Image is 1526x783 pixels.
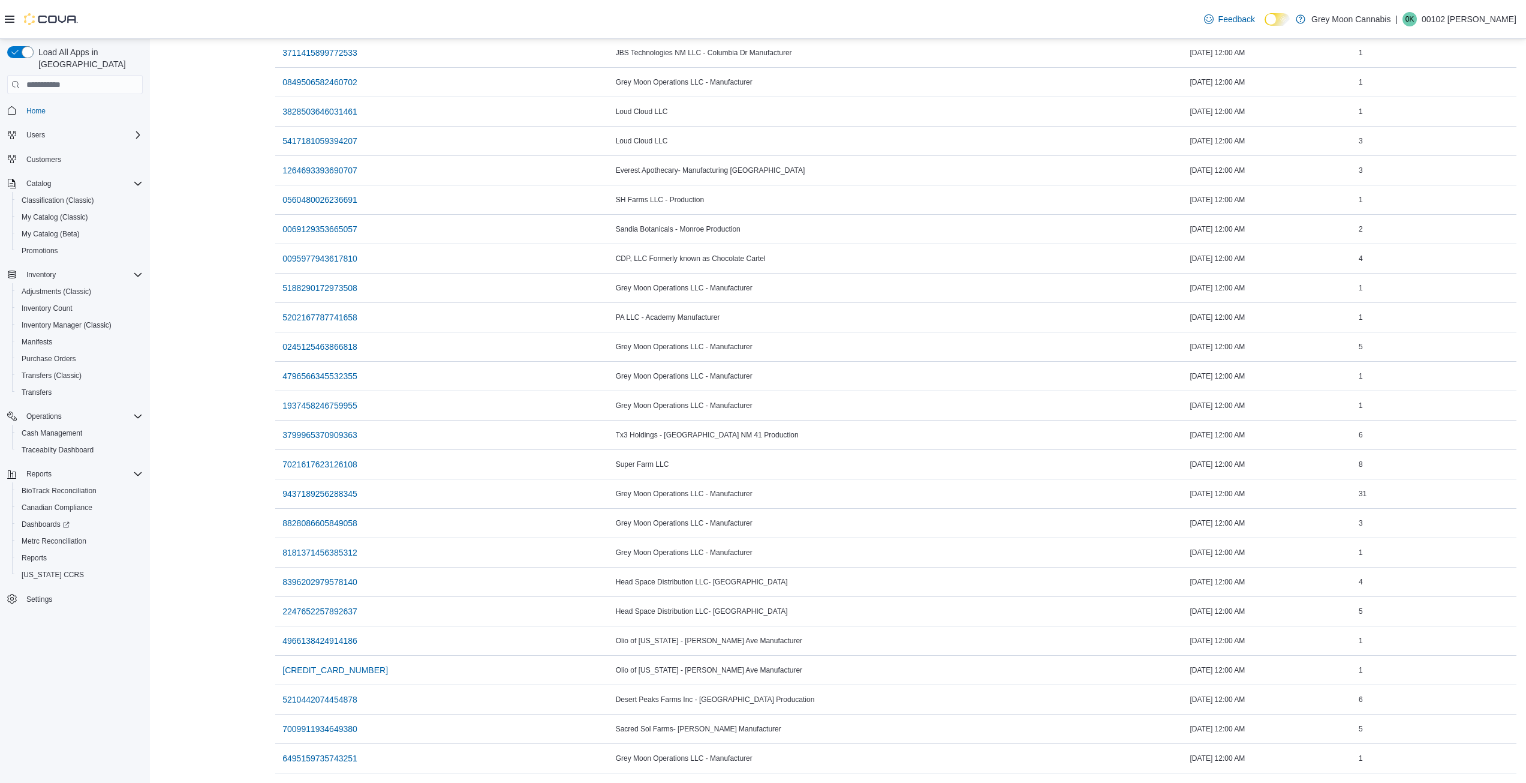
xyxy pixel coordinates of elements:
a: Promotions [17,244,63,258]
span: Traceabilty Dashboard [17,443,143,457]
span: Reports [17,551,143,565]
span: Canadian Compliance [17,500,143,515]
span: BioTrack Reconciliation [17,484,143,498]
div: [DATE] 12:00 AM [1187,222,1356,236]
span: Load All Apps in [GEOGRAPHIC_DATA] [34,46,143,70]
a: Settings [22,592,57,607]
button: Transfers [12,384,148,401]
button: 3711415899772533 [278,41,362,65]
span: 5 [1359,724,1363,734]
span: 5 [1359,342,1363,352]
span: Manifests [22,337,52,347]
span: Head Space Distribution LLC- [GEOGRAPHIC_DATA] [616,577,788,587]
span: 0069129353665057 [282,223,357,235]
span: Settings [26,595,52,604]
a: Transfers [17,385,56,400]
button: Users [22,128,50,142]
span: Cash Management [17,426,143,440]
span: My Catalog (Classic) [22,212,88,222]
span: Grey Moon Operations LLC - Manufacturer [616,548,753,557]
button: Reports [12,550,148,566]
span: Cash Management [22,428,82,438]
a: My Catalog (Classic) [17,210,93,224]
span: 1 [1359,48,1363,58]
button: Users [2,127,148,143]
span: 5202167787741658 [282,311,357,323]
button: 4966138424914186 [278,629,362,653]
span: Manifests [17,335,143,349]
span: Metrc Reconciliation [22,536,86,546]
button: Inventory Manager (Classic) [12,317,148,334]
span: 6 [1359,695,1363,704]
span: Adjustments (Classic) [22,287,91,296]
div: [DATE] 12:00 AM [1187,487,1356,501]
button: 8828086605849058 [278,511,362,535]
span: 7009911934649380 [282,723,357,735]
span: 4 [1359,254,1363,263]
a: Home [22,104,50,118]
button: Customers [2,151,148,168]
button: My Catalog (Classic) [12,209,148,226]
button: Catalog [2,175,148,192]
span: 8828086605849058 [282,517,357,529]
a: Metrc Reconciliation [17,534,91,548]
span: Classification (Classic) [17,193,143,208]
div: [DATE] 12:00 AM [1187,75,1356,89]
button: 2247652257892637 [278,599,362,623]
span: Transfers [22,388,52,397]
div: 00102 Kristian Serna [1402,12,1417,26]
span: Grey Moon Operations LLC - Manufacturer [616,401,753,410]
div: [DATE] 12:00 AM [1187,134,1356,148]
div: [DATE] 12:00 AM [1187,369,1356,383]
button: 9437189256288345 [278,482,362,506]
span: 5188290172973508 [282,282,357,294]
span: Grey Moon Operations LLC - Manufacturer [616,754,753,763]
div: [DATE] 12:00 AM [1187,46,1356,60]
button: 5188290172973508 [278,276,362,300]
p: 00102 [PERSON_NAME] [1422,12,1516,26]
span: 1 [1359,754,1363,763]
span: 1 [1359,636,1363,646]
div: [DATE] 12:00 AM [1187,692,1356,707]
button: Inventory [22,268,61,282]
div: [DATE] 12:00 AM [1187,398,1356,413]
span: BioTrack Reconciliation [22,486,97,496]
span: 4 [1359,577,1363,587]
span: Grey Moon Operations LLC - Manufacturer [616,77,753,87]
span: 1 [1359,195,1363,205]
span: Inventory Count [22,304,73,313]
span: Everest Apothecary- Manufacturing [GEOGRAPHIC_DATA] [616,166,805,175]
button: Promotions [12,242,148,259]
span: 3799965370909363 [282,429,357,441]
span: 5417181059394207 [282,135,357,147]
a: Classification (Classic) [17,193,99,208]
p: | [1395,12,1398,26]
span: Grey Moon Operations LLC - Manufacturer [616,371,753,381]
p: Grey Moon Cannabis [1311,12,1390,26]
span: Inventory Manager (Classic) [22,320,112,330]
button: Settings [2,590,148,608]
span: 2 [1359,224,1363,234]
span: PA LLC - Academy Manufacturer [616,313,720,322]
span: Operations [26,412,62,421]
span: Classification (Classic) [22,196,94,205]
span: 1937458246759955 [282,400,357,412]
button: 6495159735743251 [278,746,362,770]
span: [US_STATE] CCRS [22,570,84,580]
span: Home [26,106,46,116]
span: Inventory Count [17,301,143,316]
span: Desert Peaks Farms Inc - [GEOGRAPHIC_DATA] Producation [616,695,815,704]
span: Grey Moon Operations LLC - Manufacturer [616,489,753,499]
span: Catalog [26,179,51,188]
span: 0560480026236691 [282,194,357,206]
span: My Catalog (Beta) [22,229,80,239]
span: Home [22,103,143,118]
span: Users [22,128,143,142]
div: [DATE] 12:00 AM [1187,163,1356,178]
span: Promotions [22,246,58,256]
a: Manifests [17,335,57,349]
span: 5 [1359,607,1363,616]
span: Transfers [17,385,143,400]
span: Dashboards [17,517,143,532]
button: 8181371456385312 [278,541,362,565]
